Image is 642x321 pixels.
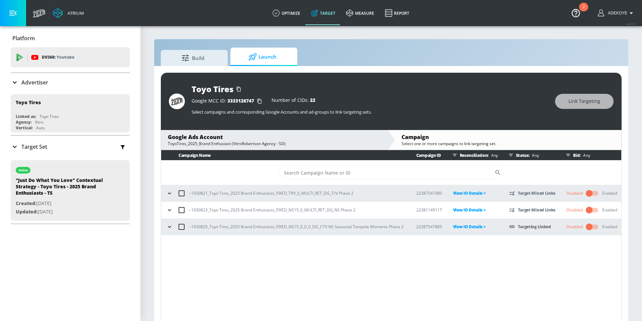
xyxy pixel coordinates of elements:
[279,166,495,179] input: Search Campaign Name or ID
[36,125,45,131] div: Auto
[168,141,381,146] div: ToyoTires_2025_Brand Enthusiast (VitroRobertson Agency - SD)
[602,224,617,230] div: Enabled
[416,206,442,213] p: 22381149117
[489,152,498,159] p: Any
[168,50,218,66] span: Build
[16,200,36,206] span: Created:
[566,190,583,196] div: Disabled
[161,130,388,150] div: Google Ads AccountToyoTires_2025_Brand Enthusiast (VitroRobertson Agency - SD)
[192,83,233,94] div: Toyo Tires
[453,223,499,231] p: View IO Details >
[506,150,556,160] div: Status:
[16,119,31,125] div: Agency:
[566,207,583,213] div: Disabled
[11,94,130,132] div: Toyo TiresLinked as:Toyo TiresAgency:VitroVertical:Auto
[580,152,590,159] p: Any
[12,35,35,42] p: Platform
[582,7,585,16] div: 2
[602,190,617,196] div: Enabled
[16,177,109,199] div: "Just Do What You Love" Contextual Strategy - Toyo Tires - 2025 Brand Enthusiasts - TS
[416,190,442,197] p: 22387547480
[518,206,556,214] p: Target Mixed Links
[453,206,499,214] p: View IO Details >
[192,109,548,115] p: Select campaigns and corresponding Google Accounts and ad-groups to link targeting sets.
[402,133,615,141] div: Campaign
[563,150,618,160] div: Bid:
[11,136,130,158] div: Target Set
[598,9,635,17] button: Adekoye
[518,189,556,197] p: Target Mixed Links
[16,199,109,208] p: [DATE]
[310,97,315,103] span: 22
[16,114,36,119] div: Linked as:
[57,54,74,61] p: Youtube
[21,143,47,150] p: Target Set
[16,208,109,216] p: [DATE]
[306,1,341,25] a: Target
[518,224,551,230] a: Targeting Linked
[21,79,48,86] p: Advertiser
[65,10,84,16] div: Atrium
[279,166,504,179] div: Search CID Name or Number
[11,73,130,92] div: Advertiser
[16,125,33,131] div: Vertical:
[16,208,38,215] span: Updated:
[566,3,585,22] button: Open Resource Center, 2 new notifications
[168,133,381,141] div: Google Ads Account
[602,207,617,213] div: Enabled
[406,150,442,160] th: Campaign ID
[566,224,583,230] div: Disabled
[341,1,380,25] a: measure
[11,160,130,221] div: active"Just Do What You Love" Contextual Strategy - Toyo Tires - 2025 Brand Enthusiasts - TSCreat...
[453,189,499,197] p: View IO Details >
[161,150,406,160] th: Campaign Name
[227,98,254,104] span: 3333126747
[267,1,306,25] a: optimize
[11,29,130,48] div: Platform
[626,22,635,26] span: v 4.33.5
[42,54,74,61] p: DV360:
[189,223,404,230] p: --1030825_Toyo Tires_2025 Brand Enthusiasts_FIXED_NS15_0_0_0_DG_CTV NS Seasonal Tentpole Moments ...
[189,190,353,197] p: --1030821_Toyo Tires_2025 Brand Enthusiasts_FIXED_TRV_0_MULTI_RET_DG_TrV Phase 2
[16,99,41,106] div: Toyo Tires
[237,49,288,65] span: Launch
[605,11,627,15] span: login as: adekoye.oladapo@zefr.com
[35,119,43,125] div: Vitro
[189,206,355,213] p: --1030823_Toyo Tires_2025 Brand Enthusiasts_FIXED_NS15_0_MULTI_RET_DG_NS Phase 2
[39,114,59,119] div: Toyo Tires
[402,141,615,146] div: Select one or more campaigns to link targeting set.
[11,47,130,67] div: DV360: Youtube
[192,98,265,105] div: Google MCC ID:
[450,150,499,160] div: Reconciliation:
[19,169,28,172] div: active
[380,1,415,25] a: Report
[529,152,539,159] p: Any
[53,8,84,18] a: Atrium
[272,98,315,105] div: Number of CIDs:
[416,223,442,230] p: 22387547885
